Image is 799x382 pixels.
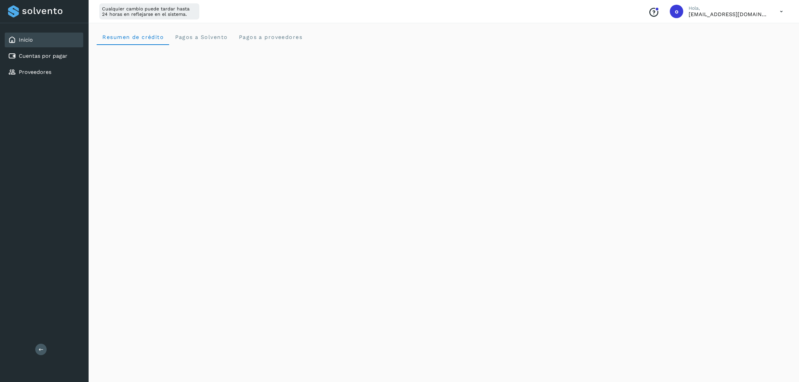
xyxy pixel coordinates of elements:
div: Cualquier cambio puede tardar hasta 24 horas en reflejarse en el sistema. [99,3,199,19]
span: Resumen de crédito [102,34,164,40]
span: Pagos a Solvento [174,34,228,40]
span: Pagos a proveedores [238,34,302,40]
a: Cuentas por pagar [19,53,67,59]
a: Inicio [19,37,33,43]
p: orlando@rfllogistics.com.mx [689,11,769,17]
p: Hola, [689,5,769,11]
a: Proveedores [19,69,51,75]
div: Inicio [5,33,83,47]
div: Cuentas por pagar [5,49,83,63]
div: Proveedores [5,65,83,80]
